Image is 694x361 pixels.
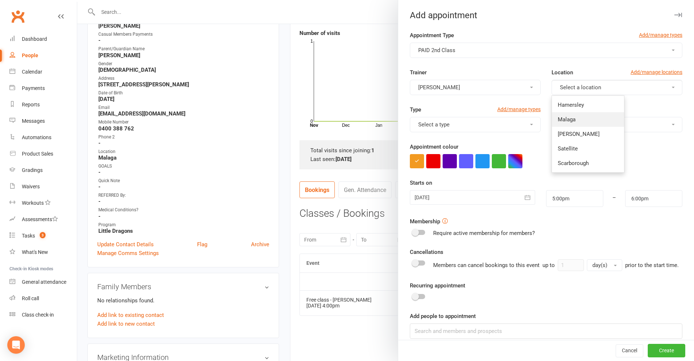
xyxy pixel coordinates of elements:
span: Scarborough [558,160,589,166]
div: Product Sales [22,151,53,157]
div: Members can cancel bookings to this event [433,259,679,271]
span: PAID 2nd Class [418,47,455,54]
div: Automations [22,134,51,140]
a: People [9,47,77,64]
a: Roll call [9,290,77,307]
a: What's New [9,244,77,260]
a: Product Sales [9,146,77,162]
span: Hamersley [558,102,584,108]
button: Create [648,344,685,357]
label: Trainer [410,68,427,77]
a: Reports [9,97,77,113]
label: Type [410,105,421,114]
a: Messages [9,113,77,129]
a: Dashboard [9,31,77,47]
label: Recurring appointment [410,281,465,290]
div: Assessments [22,216,58,222]
div: Calendar [22,69,42,75]
div: Reports [22,102,40,107]
button: Select a type [410,117,541,132]
div: Add appointment [398,10,694,20]
a: Add/manage locations [631,68,682,76]
div: Open Intercom Messenger [7,336,25,354]
div: Waivers [22,184,40,189]
div: What's New [22,249,48,255]
a: Workouts [9,195,77,211]
button: PAID 2nd Class [410,43,682,58]
a: Hamersley [552,98,624,112]
a: Automations [9,129,77,146]
a: General attendance kiosk mode [9,274,77,290]
div: Tasks [22,233,35,239]
span: Select a type [418,121,450,128]
div: People [22,52,38,58]
a: Payments [9,80,77,97]
span: prior to the start time. [625,262,679,268]
a: Satellite [552,141,624,156]
div: Gradings [22,167,43,173]
a: Gradings [9,162,77,178]
a: Calendar [9,64,77,80]
a: Assessments [9,211,77,228]
div: Workouts [22,200,44,206]
div: Roll call [22,295,39,301]
a: Add/manage types [497,105,541,113]
label: Add people to appointment [410,312,476,321]
a: Tasks 3 [9,228,77,244]
input: Search and members and prospects [410,323,682,339]
a: Class kiosk mode [9,307,77,323]
span: 3 [40,232,46,238]
a: Clubworx [9,7,27,25]
a: [PERSON_NAME] [552,127,624,141]
span: Select a location [560,84,601,91]
a: Add/manage types [639,31,682,39]
a: Waivers [9,178,77,195]
span: [PERSON_NAME] [418,84,460,91]
label: Membership [410,217,440,226]
a: Scarborough [552,156,624,170]
label: Location [552,68,573,77]
button: Select a location [552,80,682,95]
div: – [603,190,626,207]
button: Cancel [616,344,643,357]
div: General attendance [22,279,66,285]
label: Cancellations [410,248,443,256]
span: Malaga [558,116,576,123]
div: Class check-in [22,312,54,318]
button: day(s) [587,259,622,271]
div: Dashboard [22,36,47,42]
label: Appointment colour [410,142,458,151]
label: Starts on [410,178,432,187]
span: Satellite [558,145,578,152]
span: day(s) [592,262,607,268]
label: Appointment Type [410,31,454,40]
div: up to [542,259,622,271]
span: [PERSON_NAME] [558,131,600,137]
div: Messages [22,118,45,124]
div: Require active membership for members? [433,229,535,238]
div: Payments [22,85,45,91]
button: [PERSON_NAME] [410,80,541,95]
a: Malaga [552,112,624,127]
